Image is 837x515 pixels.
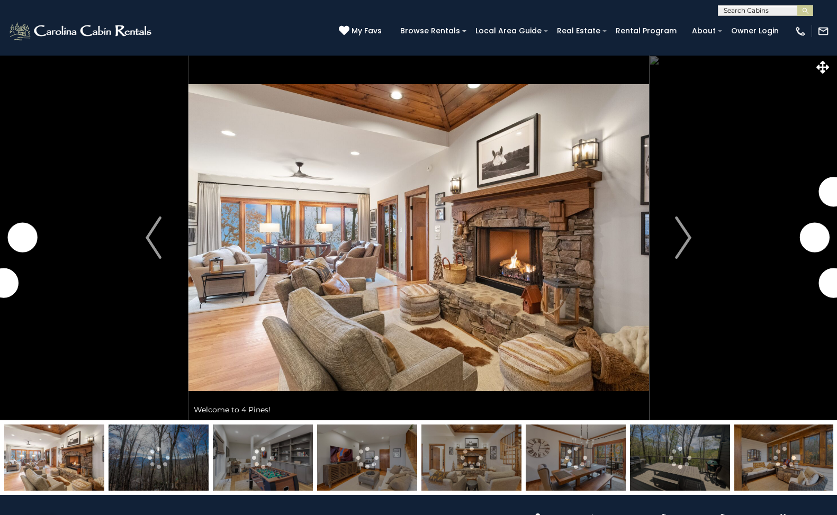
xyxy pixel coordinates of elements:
[146,216,161,259] img: arrow
[4,424,104,491] img: 165405908
[610,23,682,39] a: Rental Program
[317,424,417,491] img: 165405942
[8,21,155,42] img: White-1-2.png
[421,424,521,491] img: 165405909
[630,424,730,491] img: 168540248
[526,424,626,491] img: 165405916
[552,23,606,39] a: Real Estate
[395,23,465,39] a: Browse Rentals
[188,399,649,420] div: Welcome to 4 Pines!
[795,25,806,37] img: phone-regular-white.png
[726,23,784,39] a: Owner Login
[676,216,691,259] img: arrow
[734,424,834,491] img: 165405918
[109,424,209,491] img: 165468330
[339,25,384,37] a: My Favs
[213,424,313,491] img: 165405944
[817,25,829,37] img: mail-regular-white.png
[687,23,721,39] a: About
[470,23,547,39] a: Local Area Guide
[649,55,718,420] button: Next
[352,25,382,37] span: My Favs
[119,55,188,420] button: Previous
